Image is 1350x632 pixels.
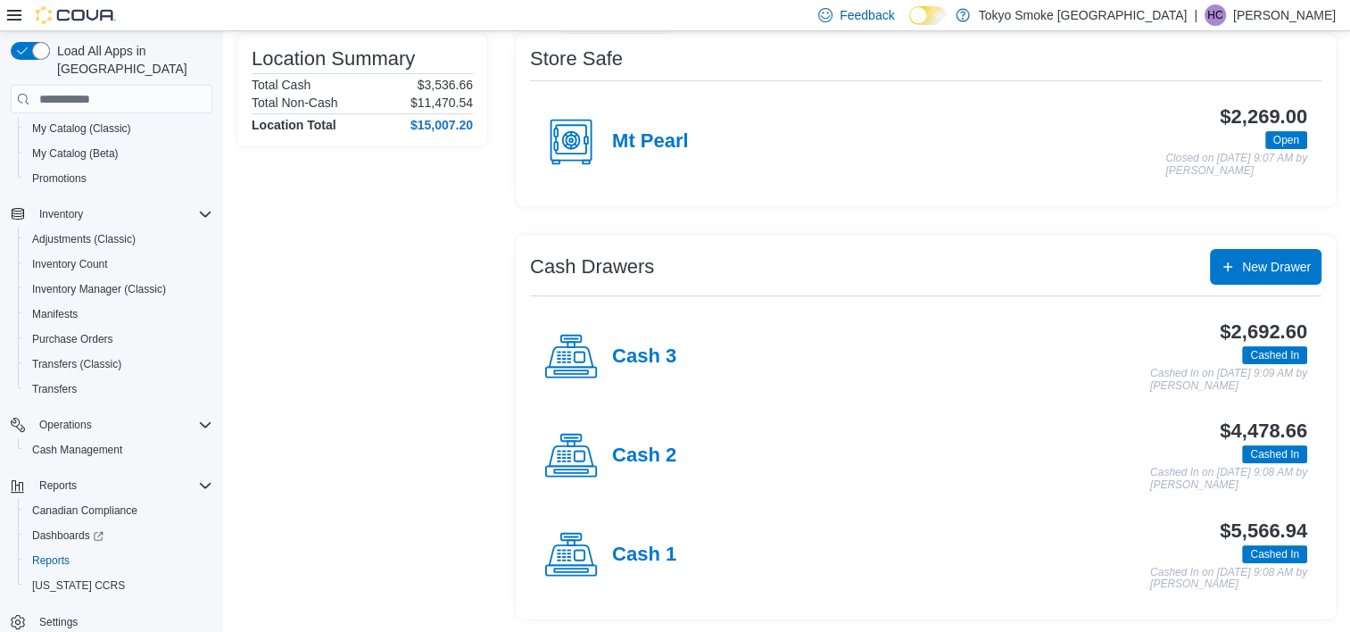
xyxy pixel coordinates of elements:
[1220,321,1307,343] h3: $2,692.60
[25,500,145,521] a: Canadian Compliance
[32,121,131,136] span: My Catalog (Classic)
[18,548,219,573] button: Reports
[32,503,137,518] span: Canadian Compliance
[32,357,121,371] span: Transfers (Classic)
[18,116,219,141] button: My Catalog (Classic)
[612,544,676,567] h4: Cash 1
[1242,445,1307,463] span: Cashed In
[18,166,219,191] button: Promotions
[25,143,126,164] a: My Catalog (Beta)
[25,328,120,350] a: Purchase Orders
[612,130,689,154] h4: Mt Pearl
[1220,106,1307,128] h3: $2,269.00
[1207,4,1222,26] span: HC
[18,327,219,352] button: Purchase Orders
[25,378,84,400] a: Transfers
[1150,368,1307,392] p: Cashed In on [DATE] 9:09 AM by [PERSON_NAME]
[25,550,212,571] span: Reports
[25,279,173,300] a: Inventory Manager (Classic)
[909,25,910,26] span: Dark Mode
[36,6,116,24] img: Cova
[252,96,338,110] h6: Total Non-Cash
[252,48,415,70] h3: Location Summary
[1194,4,1197,26] p: |
[25,118,138,139] a: My Catalog (Classic)
[25,118,212,139] span: My Catalog (Classic)
[18,573,219,598] button: [US_STATE] CCRS
[530,48,623,70] h3: Store Safe
[32,282,166,296] span: Inventory Manager (Classic)
[25,353,128,375] a: Transfers (Classic)
[1242,545,1307,563] span: Cashed In
[25,229,143,250] a: Adjustments (Classic)
[1250,546,1299,562] span: Cashed In
[1210,249,1321,285] button: New Drawer
[32,232,136,246] span: Adjustments (Classic)
[32,578,125,593] span: [US_STATE] CCRS
[39,207,83,221] span: Inventory
[32,553,70,568] span: Reports
[840,6,894,24] span: Feedback
[18,498,219,523] button: Canadian Compliance
[25,439,129,461] a: Cash Management
[25,304,212,325] span: Manifests
[252,118,336,132] h4: Location Total
[4,473,219,498] button: Reports
[1150,567,1307,591] p: Cashed In on [DATE] 9:08 AM by [PERSON_NAME]
[612,445,676,468] h4: Cash 2
[1165,153,1307,177] p: Closed on [DATE] 9:07 AM by [PERSON_NAME]
[1242,346,1307,364] span: Cashed In
[4,412,219,437] button: Operations
[530,256,654,278] h3: Cash Drawers
[25,328,212,350] span: Purchase Orders
[410,96,473,110] p: $11,470.54
[32,475,84,496] button: Reports
[1250,446,1299,462] span: Cashed In
[32,443,122,457] span: Cash Management
[25,254,212,275] span: Inventory Count
[39,615,78,629] span: Settings
[418,78,473,92] p: $3,536.66
[32,475,212,496] span: Reports
[1150,467,1307,491] p: Cashed In on [DATE] 9:08 AM by [PERSON_NAME]
[39,418,92,432] span: Operations
[979,4,1188,26] p: Tokyo Smoke [GEOGRAPHIC_DATA]
[1205,4,1226,26] div: Heather Chafe
[25,378,212,400] span: Transfers
[18,302,219,327] button: Manifests
[32,171,87,186] span: Promotions
[25,575,132,596] a: [US_STATE] CCRS
[25,168,94,189] a: Promotions
[32,414,99,436] button: Operations
[1233,4,1336,26] p: [PERSON_NAME]
[1250,347,1299,363] span: Cashed In
[32,146,119,161] span: My Catalog (Beta)
[32,382,77,396] span: Transfers
[909,6,947,25] input: Dark Mode
[18,141,219,166] button: My Catalog (Beta)
[25,550,77,571] a: Reports
[32,204,212,225] span: Inventory
[612,345,676,369] h4: Cash 3
[32,332,113,346] span: Purchase Orders
[25,353,212,375] span: Transfers (Classic)
[25,525,212,546] span: Dashboards
[1273,132,1299,148] span: Open
[25,229,212,250] span: Adjustments (Classic)
[18,352,219,377] button: Transfers (Classic)
[32,528,104,543] span: Dashboards
[25,254,115,275] a: Inventory Count
[50,42,212,78] span: Load All Apps in [GEOGRAPHIC_DATA]
[4,202,219,227] button: Inventory
[18,252,219,277] button: Inventory Count
[25,279,212,300] span: Inventory Manager (Classic)
[32,414,212,436] span: Operations
[39,478,77,493] span: Reports
[25,439,212,461] span: Cash Management
[32,307,78,321] span: Manifests
[1220,420,1307,442] h3: $4,478.66
[1265,131,1307,149] span: Open
[25,575,212,596] span: Washington CCRS
[18,437,219,462] button: Cash Management
[25,168,212,189] span: Promotions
